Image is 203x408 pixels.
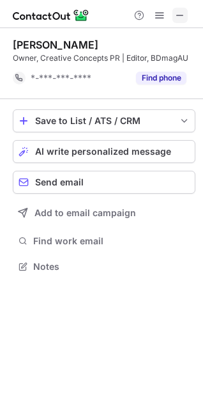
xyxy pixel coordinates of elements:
[35,177,84,187] span: Send email
[13,52,195,64] div: Owner, Creative Concepts PR | Editor, BDmagAU
[13,232,195,250] button: Find work email
[33,235,190,247] span: Find work email
[35,116,173,126] div: Save to List / ATS / CRM
[13,109,195,132] button: save-profile-one-click
[13,201,195,224] button: Add to email campaign
[35,146,171,157] span: AI write personalized message
[13,140,195,163] button: AI write personalized message
[33,261,190,272] span: Notes
[13,38,98,51] div: [PERSON_NAME]
[34,208,136,218] span: Add to email campaign
[13,8,89,23] img: ContactOut v5.3.10
[13,258,195,276] button: Notes
[136,72,186,84] button: Reveal Button
[13,171,195,194] button: Send email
